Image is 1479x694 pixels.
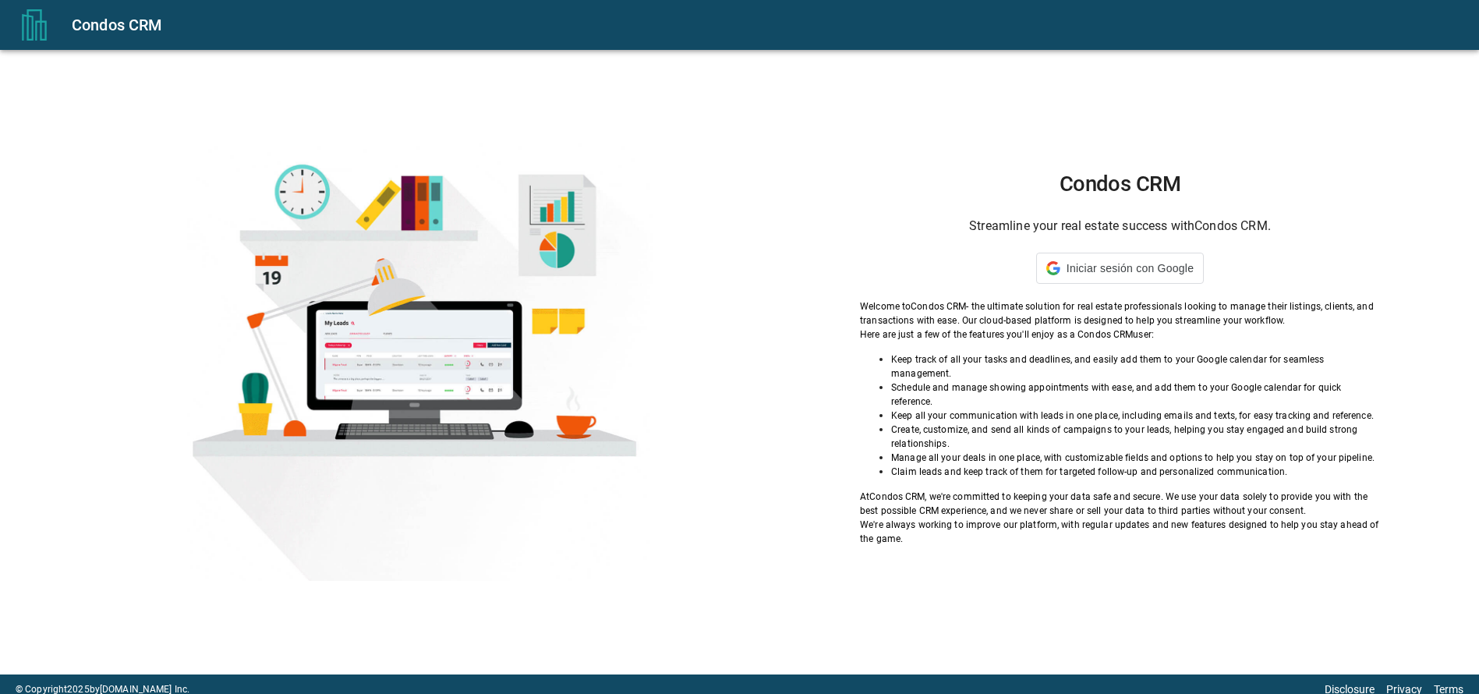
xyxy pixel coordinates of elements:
p: Create, customize, and send all kinds of campaigns to your leads, helping you stay engaged and bu... [891,423,1380,451]
h6: Streamline your real estate success with Condos CRM . [860,215,1380,237]
h1: Condos CRM [860,172,1380,197]
p: At Condos CRM , we're committed to keeping your data safe and secure. We use your data solely to ... [860,490,1380,518]
p: Manage all your deals in one place, with customizable fields and options to help you stay on top ... [891,451,1380,465]
p: Here are just a few of the features you'll enjoy as a Condos CRM user: [860,328,1380,342]
p: Keep track of all your tasks and deadlines, and easily add them to your Google calendar for seaml... [891,352,1380,381]
p: Welcome to Condos CRM - the ultimate solution for real estate professionals looking to manage the... [860,299,1380,328]
p: We're always working to improve our platform, with regular updates and new features designed to h... [860,518,1380,546]
div: Iniciar sesión con Google [1036,253,1204,284]
p: Schedule and manage showing appointments with ease, and add them to your Google calendar for quic... [891,381,1380,409]
span: Iniciar sesión con Google [1067,262,1194,274]
p: Claim leads and keep track of them for targeted follow-up and personalized communication. [891,465,1380,479]
p: Keep all your communication with leads in one place, including emails and texts, for easy trackin... [891,409,1380,423]
div: Condos CRM [72,12,1460,37]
